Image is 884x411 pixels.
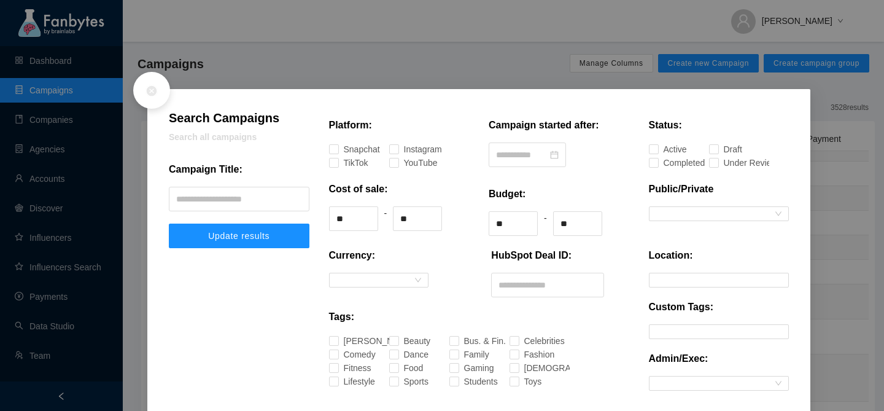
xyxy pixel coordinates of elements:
[145,85,158,97] span: close-circle
[329,310,354,324] p: Tags:
[464,375,475,388] div: Students
[724,156,742,170] div: Under Review
[344,143,356,156] div: Snapchat
[464,334,478,348] div: Bus. & Fin.
[489,118,599,133] p: Campaign started after:
[169,130,309,144] p: Search all campaigns
[344,156,352,170] div: TikTok
[344,348,354,361] div: Comedy
[404,361,411,375] div: Food
[329,248,376,263] p: Currency:
[649,248,693,263] p: Location:
[524,375,530,388] div: Toys
[724,143,730,156] div: Draft
[404,156,415,170] div: YouTube
[464,361,474,375] div: Gaming
[664,143,672,156] div: Active
[649,182,714,197] p: Public/Private
[169,224,309,248] button: Update results
[524,361,556,375] div: [DEMOGRAPHIC_DATA]
[524,334,538,348] div: Celebrities
[344,334,367,348] div: [PERSON_NAME]
[344,375,354,388] div: Lifestyle
[649,351,708,366] p: Admin/Exec:
[649,118,682,133] p: Status:
[384,206,387,231] div: -
[489,187,525,202] p: Budget:
[344,361,353,375] div: Fitness
[464,348,473,361] div: Family
[329,118,372,133] p: Platform:
[664,156,678,170] div: Completed
[329,182,388,197] p: Cost of sale:
[169,162,242,177] p: Campaign Title:
[649,300,713,315] p: Custom Tags:
[404,143,417,156] div: Instagram
[404,348,412,361] div: Dance
[544,211,547,236] div: -
[491,248,572,263] p: HubSpot Deal ID:
[404,334,413,348] div: Beauty
[404,375,412,388] div: Sports
[524,348,535,361] div: Fashion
